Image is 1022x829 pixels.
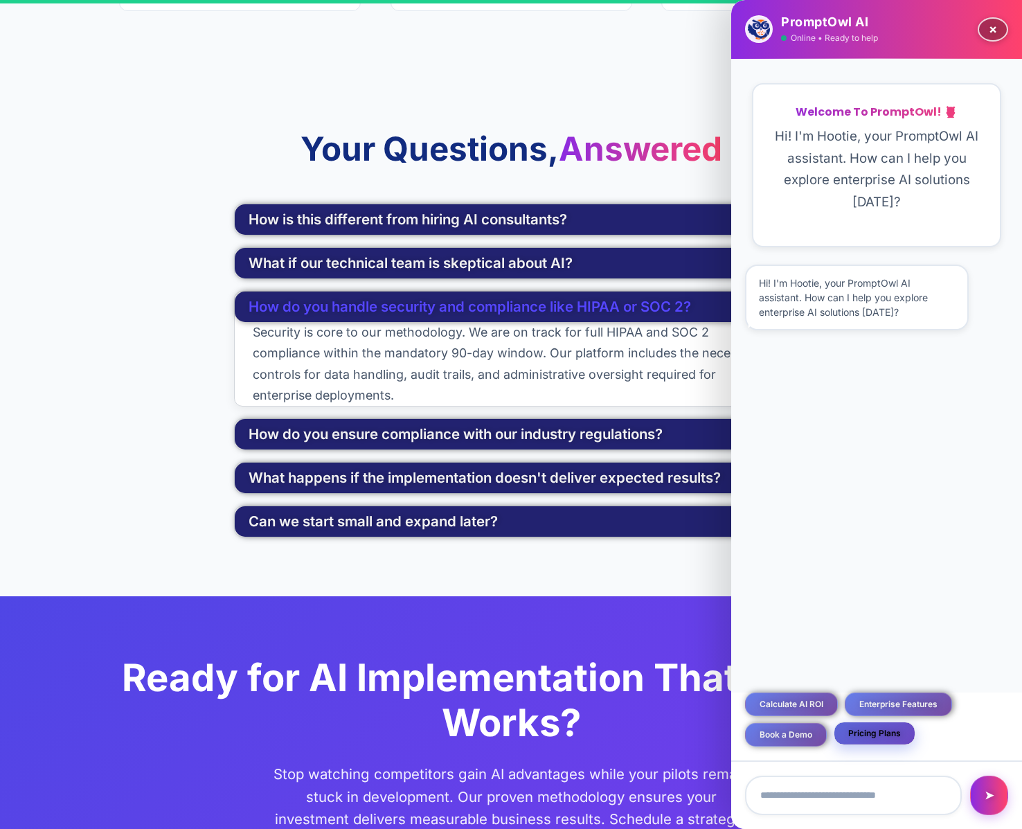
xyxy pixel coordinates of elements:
button: Book a Demo [745,723,827,747]
span: Can we start small and expand later? [249,515,498,528]
span: How do you ensure compliance with our industry regulations? [249,427,663,441]
span: What if our technical team is skeptical about AI? [249,256,573,270]
span: How do you handle security and compliance like HIPAA or SOC 2? [249,300,691,314]
button: What if our technical team is skeptical about AI? [235,248,787,278]
p: Hi! I'm Hootie, your PromptOwl AI assistant. How can I help you explore enterprise AI solutions [... [767,125,986,213]
button: How do you handle security and compliance like HIPAA or SOC 2? [235,292,787,322]
button: How do you ensure compliance with our industry regulations? [235,419,787,449]
img: Hootie [748,18,770,40]
h4: Welcome to PromptOwl! 🦉 [767,105,986,118]
h2: Your Questions, [199,129,823,168]
p: Security is core to our methodology. We are on track for full HIPAA and SOC 2 compliance within t... [235,322,787,406]
h2: Ready for AI Implementation That Actually Works? [119,655,903,746]
span: How is this different from hiring AI consultants? [249,213,567,226]
button: Can we start small and expand later? [235,506,787,537]
span: Answered [559,129,722,168]
button: What happens if the implementation doesn't deliver expected results? [235,463,787,493]
span: What happens if the implementation doesn't deliver expected results? [249,471,721,485]
div: Online • Ready to help [781,31,878,44]
button: ➤ [970,776,1008,815]
button: Pricing Plans [834,722,915,745]
h3: PromptOwl AI [781,14,878,30]
button: Enterprise Features [845,693,952,716]
p: Hi! I'm Hootie, your PromptOwl AI assistant. How can I help you explore enterprise AI solutions [... [759,276,955,319]
button: Calculate AI ROI [745,693,838,716]
button: × [978,17,1008,42]
button: How is this different from hiring AI consultants? [235,204,787,235]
